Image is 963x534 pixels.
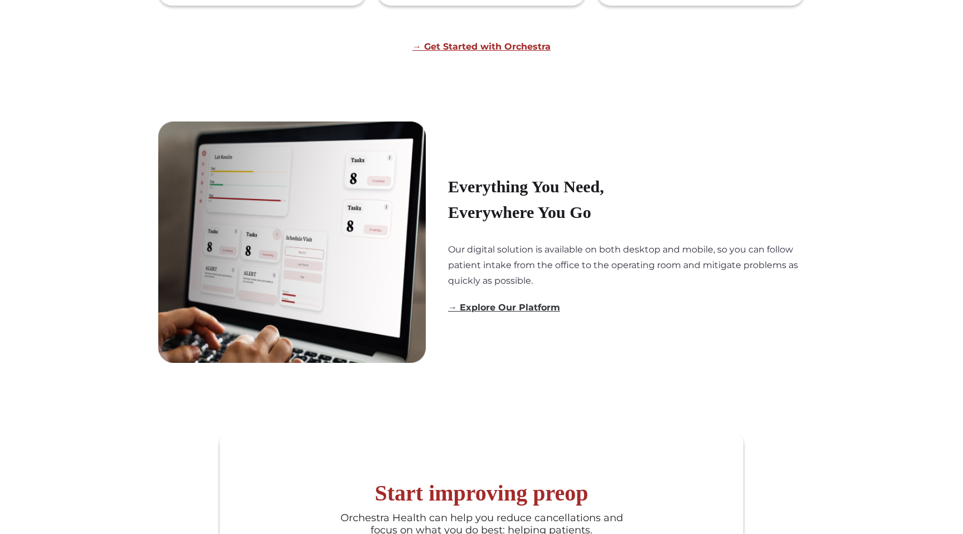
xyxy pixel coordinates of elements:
[225,480,738,507] h6: Start improving preop
[448,174,662,225] h3: Everything You Need, Everywhere You Go
[412,41,551,52] a: → Get Started with Orchestra
[448,242,805,289] div: Our digital solution is available on both desktop and mobile, so you can follow patient intake fr...
[448,302,560,313] a: → Explore Our Platform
